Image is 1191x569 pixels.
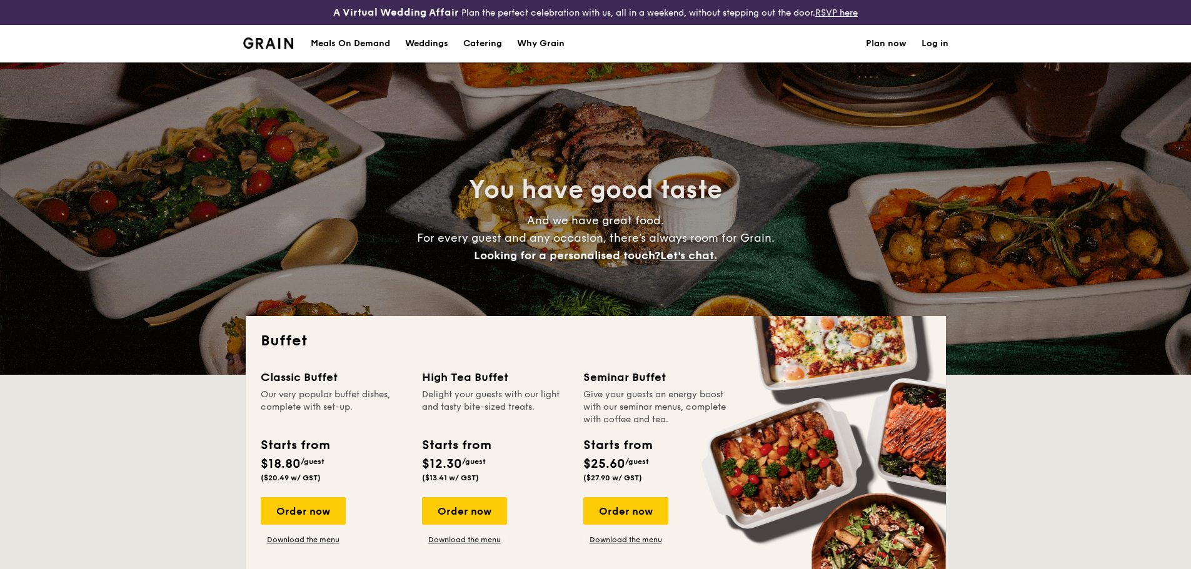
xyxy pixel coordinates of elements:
a: Download the menu [261,535,346,545]
span: /guest [625,457,649,466]
span: $25.60 [583,457,625,472]
h2: Buffet [261,331,931,351]
a: Weddings [398,25,456,62]
div: Order now [583,497,668,525]
div: Why Grain [517,25,565,62]
span: You have good taste [469,175,722,205]
div: Our very popular buffet dishes, complete with set-up. [261,388,407,426]
div: Give your guests an energy boost with our seminar menus, complete with coffee and tea. [583,388,730,426]
a: Download the menu [422,535,507,545]
div: Delight your guests with our light and tasty bite-sized treats. [422,388,568,426]
span: And we have great food. For every guest and any occasion, there’s always room for Grain. [417,214,775,262]
div: Classic Buffet [261,369,407,386]
div: Order now [422,497,507,525]
div: Starts from [583,436,651,455]
a: Why Grain [510,25,572,62]
a: Download the menu [583,535,668,545]
a: Catering [456,25,510,62]
div: Starts from [422,436,490,455]
div: Plan the perfect celebration with us, all in a weekend, without stepping out the door. [236,5,956,20]
div: High Tea Buffet [422,369,568,386]
span: /guest [301,457,324,466]
span: $18.80 [261,457,301,472]
div: Starts from [261,436,329,455]
a: Logotype [243,37,294,49]
div: Meals On Demand [311,25,390,62]
span: Looking for a personalised touch? [474,249,660,262]
h1: Catering [463,25,502,62]
span: ($20.49 w/ GST) [261,473,321,482]
a: Log in [922,25,948,62]
span: Let's chat. [660,249,717,262]
img: Grain [243,37,294,49]
a: Meals On Demand [303,25,398,62]
h4: A Virtual Wedding Affair [333,5,459,20]
span: ($27.90 w/ GST) [583,473,642,482]
span: /guest [462,457,486,466]
span: ($13.41 w/ GST) [422,473,479,482]
div: Weddings [405,25,448,62]
div: Order now [261,497,346,525]
div: Seminar Buffet [583,369,730,386]
a: RSVP here [815,7,858,18]
a: Plan now [866,25,907,62]
span: $12.30 [422,457,462,472]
